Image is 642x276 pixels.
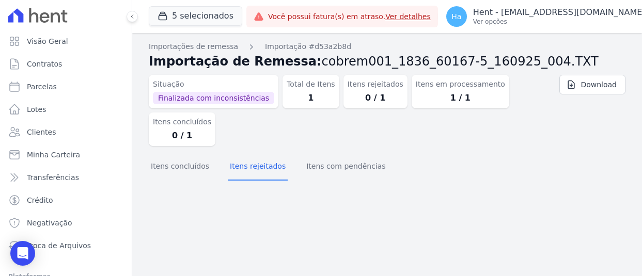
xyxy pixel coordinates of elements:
a: Negativação [4,213,128,233]
span: Lotes [27,104,46,115]
a: Visão Geral [4,31,128,52]
span: Crédito [27,195,53,205]
a: Transferências [4,167,128,188]
dt: Itens rejeitados [348,79,403,90]
nav: Breadcrumb [149,41,625,52]
a: Lotes [4,99,128,120]
span: Parcelas [27,82,57,92]
h2: Importação de Remessa: [149,52,625,71]
dd: 0 / 1 [348,92,403,104]
span: Minha Carteira [27,150,80,160]
a: Troca de Arquivos [4,235,128,256]
button: Itens com pendências [304,154,387,181]
dd: 1 / 1 [416,92,505,104]
span: Contratos [27,59,62,69]
a: Parcelas [4,76,128,97]
button: Itens concluídos [149,154,211,181]
button: Itens rejeitados [228,154,288,181]
span: Troca de Arquivos [27,240,91,251]
span: Negativação [27,218,72,228]
span: Ha [451,13,461,20]
dt: Itens concluídos [153,117,211,127]
div: Open Intercom Messenger [10,241,35,266]
span: cobrem001_1836_60167-5_160925_004.TXT [322,54,599,69]
span: Visão Geral [27,36,68,46]
dd: 0 / 1 [153,129,211,142]
span: Finalizada com inconsistências [153,92,274,104]
button: 5 selecionados [149,6,242,26]
a: Download [559,75,625,94]
span: Transferências [27,172,79,183]
a: Clientes [4,122,128,142]
a: Importações de remessa [149,41,238,52]
dd: 1 [287,92,335,104]
a: Contratos [4,54,128,74]
span: Clientes [27,127,56,137]
a: Importação #d53a2b8d [265,41,351,52]
dt: Situação [153,79,274,90]
span: Você possui fatura(s) em atraso. [268,11,431,22]
a: Minha Carteira [4,144,128,165]
a: Ver detalhes [385,12,431,21]
dt: Itens em processamento [416,79,505,90]
a: Crédito [4,190,128,210]
dt: Total de Itens [287,79,335,90]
